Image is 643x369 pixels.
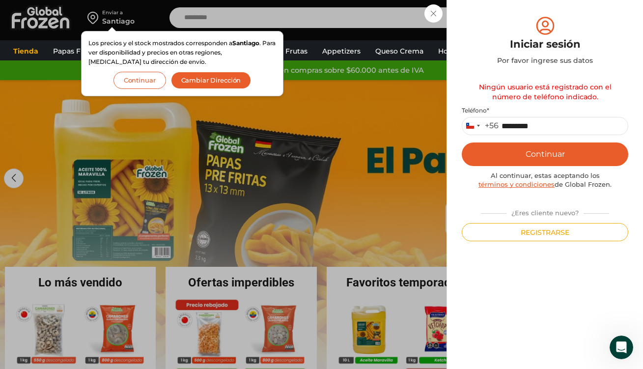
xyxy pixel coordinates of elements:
button: Registrarse [462,223,628,241]
a: Papas Fritas [48,42,101,60]
div: Iniciar sesión [462,37,628,52]
a: Hortalizas [433,42,477,60]
button: Continuar [113,72,166,89]
label: Teléfono [462,107,628,114]
div: Al continuar, estas aceptando los de Global Frozen. [462,171,628,189]
a: Queso Crema [370,42,428,60]
div: +56 [485,121,499,131]
iframe: Intercom live chat [610,336,633,359]
button: Continuar [462,142,628,166]
div: ¿Eres cliente nuevo? [476,205,615,218]
p: Los precios y el stock mostrados corresponden a . Para ver disponibilidad y precios en otras regi... [88,38,276,67]
a: términos y condiciones [478,180,555,188]
a: Tienda [8,42,43,60]
a: Appetizers [317,42,365,60]
strong: Santiago [232,39,259,47]
div: Por favor ingrese sus datos [462,56,628,65]
button: Selected country [462,117,499,135]
div: Ningún usuario está registrado con el número de teléfono indicado. [462,77,628,107]
img: tabler-icon-user-circle.svg [534,15,557,37]
button: Cambiar Dirección [171,72,252,89]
